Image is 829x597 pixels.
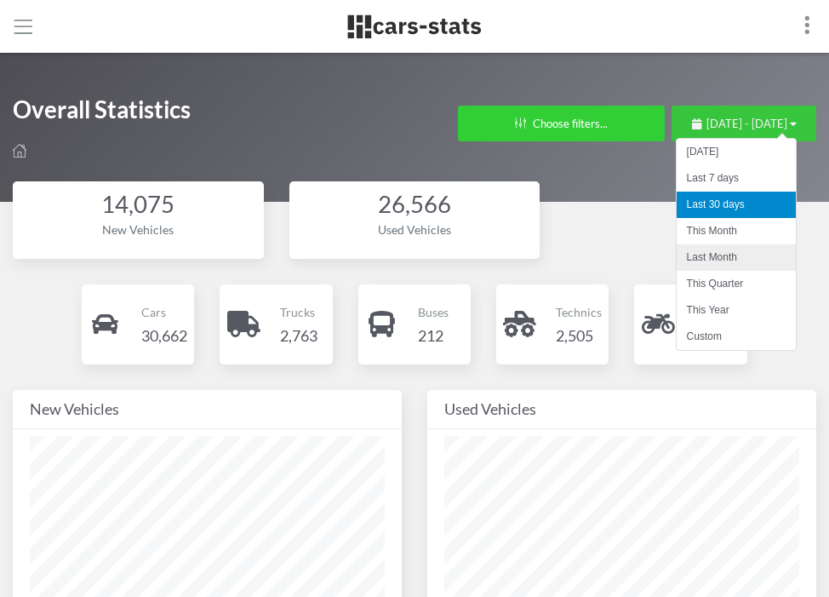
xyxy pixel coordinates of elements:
div: 26,566 [306,188,523,221]
p: Cars [141,301,187,323]
button: Choose filters... [458,106,665,141]
li: Last 7 days [677,165,796,192]
li: This Month [677,218,796,244]
p: Technics [556,301,602,323]
li: Last 30 days [677,192,796,218]
button: [DATE] - [DATE] [672,106,816,141]
li: This Year [677,297,796,324]
h4: 2,763 [280,324,317,348]
p: Buses [418,301,449,323]
li: This Quarter [677,271,796,297]
h4: 2,505 [556,324,602,348]
img: navbar brand [346,14,483,40]
div: Used Vehicles [306,221,523,238]
li: Last Month [677,244,796,271]
h1: Overall Statistics [13,94,191,134]
li: Custom [677,324,796,350]
div: 14,075 [30,188,247,221]
div: Used Vehicles [444,397,799,422]
h4: 212 [418,324,449,348]
p: Trucks [280,301,317,323]
div: New Vehicles [30,221,247,238]
span: [DATE] - [DATE] [706,117,787,130]
div: New Vehicles [30,397,385,422]
li: [DATE] [677,139,796,165]
h4: 30,662 [141,324,187,348]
